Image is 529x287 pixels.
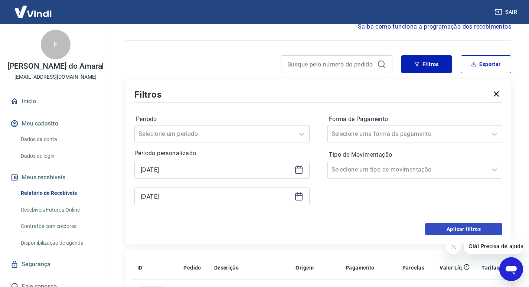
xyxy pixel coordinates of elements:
iframe: Mensagem da empresa [464,238,523,254]
label: Forma de Pagamento [329,115,501,124]
a: Saiba como funciona a programação dos recebimentos [358,22,511,31]
span: Olá! Precisa de ajuda? [4,5,62,11]
button: Exportar [461,55,511,73]
a: Relatório de Recebíveis [18,186,102,201]
label: Período [136,115,308,124]
p: Valor Líq. [440,264,464,271]
a: Segurança [9,256,102,273]
h5: Filtros [134,89,162,101]
p: Pagamento [346,264,375,271]
label: Tipo de Movimentação [329,150,501,159]
p: [PERSON_NAME] do Amaral [7,62,104,70]
div: F [41,30,71,59]
input: Data final [141,191,291,202]
img: Vindi [9,0,57,23]
p: Parcelas [402,264,424,271]
button: Aplicar filtros [425,223,502,235]
a: Disponibilização de agenda [18,235,102,251]
button: Sair [493,5,520,19]
p: Descrição [214,264,239,271]
a: Início [9,93,102,110]
p: Tarifas [481,264,499,271]
a: Dados da conta [18,132,102,147]
iframe: Fechar mensagem [446,239,461,254]
a: Dados de login [18,149,102,164]
iframe: Botão para abrir a janela de mensagens [499,257,523,281]
input: Busque pelo número do pedido [287,59,374,70]
button: Meu cadastro [9,115,102,132]
button: Meus recebíveis [9,169,102,186]
p: ID [137,264,143,271]
p: Origem [295,264,314,271]
a: Recebíveis Futuros Online [18,202,102,218]
p: [EMAIL_ADDRESS][DOMAIN_NAME] [14,73,97,81]
input: Data inicial [141,164,291,175]
button: Filtros [401,55,452,73]
a: Contratos com credores [18,219,102,234]
p: Período personalizado [134,149,310,158]
p: Pedido [183,264,201,271]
